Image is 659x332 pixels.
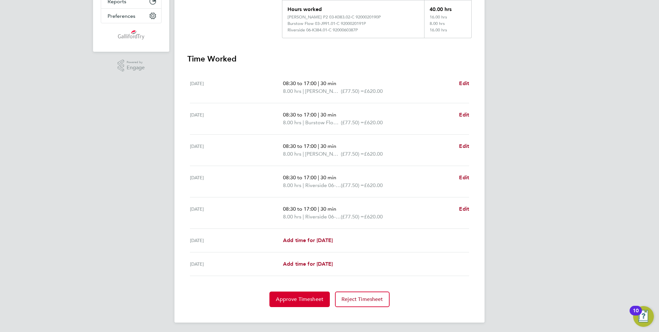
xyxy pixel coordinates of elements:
a: Edit [459,80,469,87]
span: Powered by [127,60,145,65]
a: Edit [459,205,469,213]
span: Approve Timesheet [276,296,323,303]
span: Add time for [DATE] [283,237,333,243]
div: Burstow Flow 03-J991.01-C 9200020191P [288,21,366,26]
span: (£77.50) = [341,214,364,220]
span: 08:30 to 17:00 [283,80,317,86]
span: [PERSON_NAME] P2 03-K083.02-C 9200020190P [305,150,341,158]
span: | [303,182,304,188]
span: 30 min [320,206,336,212]
span: £620.00 [364,88,383,94]
span: Add time for [DATE] [283,261,333,267]
span: 30 min [320,174,336,181]
span: Edit [459,174,469,181]
span: Edit [459,206,469,212]
span: 08:30 to 17:00 [283,143,317,149]
div: [PERSON_NAME] P2 03-K083.02-C 9200020190P [288,15,381,20]
span: Edit [459,112,469,118]
button: Reject Timesheet [335,292,390,307]
a: Add time for [DATE] [283,237,333,244]
button: Open Resource Center, 10 new notifications [633,306,654,327]
span: Riverside 06-K384.01-C 9200060387P [305,182,341,189]
span: 8.00 hrs [283,151,301,157]
div: 40.00 hrs [424,0,471,15]
a: Edit [459,142,469,150]
span: | [303,88,304,94]
h3: Time Worked [187,54,472,64]
span: £620.00 [364,182,383,188]
span: Reject Timesheet [341,296,383,303]
div: [DATE] [190,80,283,95]
span: 08:30 to 17:00 [283,174,317,181]
span: | [303,119,304,126]
span: (£77.50) = [341,119,364,126]
div: [DATE] [190,237,283,244]
a: Edit [459,174,469,182]
img: gallifordtry-logo-retina.png [118,30,145,40]
span: (£77.50) = [341,88,364,94]
span: | [318,80,319,86]
span: 8.00 hrs [283,214,301,220]
div: [DATE] [190,260,283,268]
span: 8.00 hrs [283,119,301,126]
a: Add time for [DATE] [283,260,333,268]
a: Powered byEngage [118,60,145,72]
button: Preferences [101,9,161,23]
div: 10 [633,311,639,319]
div: [DATE] [190,142,283,158]
span: 08:30 to 17:00 [283,206,317,212]
span: Riverside 06-K384.01-C 9200060387P [305,213,341,221]
span: 08:30 to 17:00 [283,112,317,118]
div: 8.00 hrs [424,21,471,28]
div: 16.00 hrs [424,15,471,21]
span: | [303,214,304,220]
span: (£77.50) = [341,182,364,188]
span: Engage [127,65,145,71]
span: | [318,206,319,212]
button: Approve Timesheet [269,292,330,307]
span: Edit [459,143,469,149]
span: £620.00 [364,119,383,126]
span: Edit [459,80,469,86]
div: Riverside 06-K384.01-C 9200060387P [288,28,358,33]
div: 16.00 hrs [424,28,471,38]
span: [PERSON_NAME] P2 03-K083.02-C 9200020190P [305,87,341,95]
div: Hours worked [282,0,424,15]
span: | [318,174,319,181]
span: 30 min [320,112,336,118]
span: 8.00 hrs [283,182,301,188]
span: (£77.50) = [341,151,364,157]
span: | [318,112,319,118]
span: Preferences [108,13,135,19]
span: 8.00 hrs [283,88,301,94]
a: Go to home page [101,30,162,40]
span: £620.00 [364,214,383,220]
a: Edit [459,111,469,119]
span: 30 min [320,143,336,149]
div: [DATE] [190,205,283,221]
div: [DATE] [190,111,283,127]
span: £620.00 [364,151,383,157]
div: [DATE] [190,174,283,189]
span: Burstow Flow 03-J991.01-C 9200020191P [305,119,341,127]
span: 30 min [320,80,336,86]
span: | [303,151,304,157]
span: | [318,143,319,149]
